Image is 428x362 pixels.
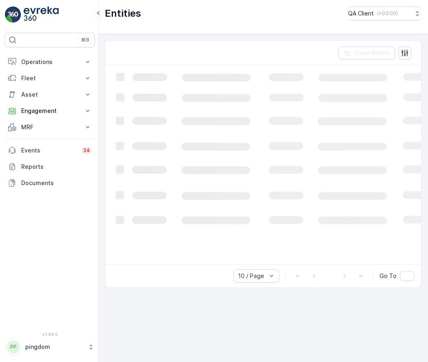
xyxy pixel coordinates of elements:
p: pingdom [25,343,84,351]
p: Entities [105,7,141,20]
div: PP [7,340,20,353]
p: 34 [83,147,90,154]
a: Reports [5,159,95,175]
span: Go To [379,272,397,280]
button: Fleet [5,70,95,86]
button: Asset [5,86,95,103]
p: Asset [21,90,79,99]
p: Events [21,146,77,155]
p: Fleet [21,74,79,82]
button: MRF [5,119,95,135]
button: Operations [5,54,95,70]
p: ⌘B [81,37,89,43]
p: Reports [21,163,92,171]
a: Documents [5,175,95,191]
span: v 1.49.0 [5,332,95,337]
p: Clear Filters [355,49,390,57]
p: Operations [21,58,79,66]
button: QA Client(+03:00) [348,7,421,20]
p: Documents [21,179,92,187]
p: Engagement [21,107,79,115]
p: ( +03:00 ) [377,10,398,17]
button: Engagement [5,103,95,119]
img: logo_light-DOdMpM7g.png [24,7,59,23]
button: Clear Filters [338,46,395,60]
a: Events34 [5,142,95,159]
p: MRF [21,123,79,131]
img: logo [5,7,21,23]
button: PPpingdom [5,338,95,355]
p: QA Client [348,9,374,18]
